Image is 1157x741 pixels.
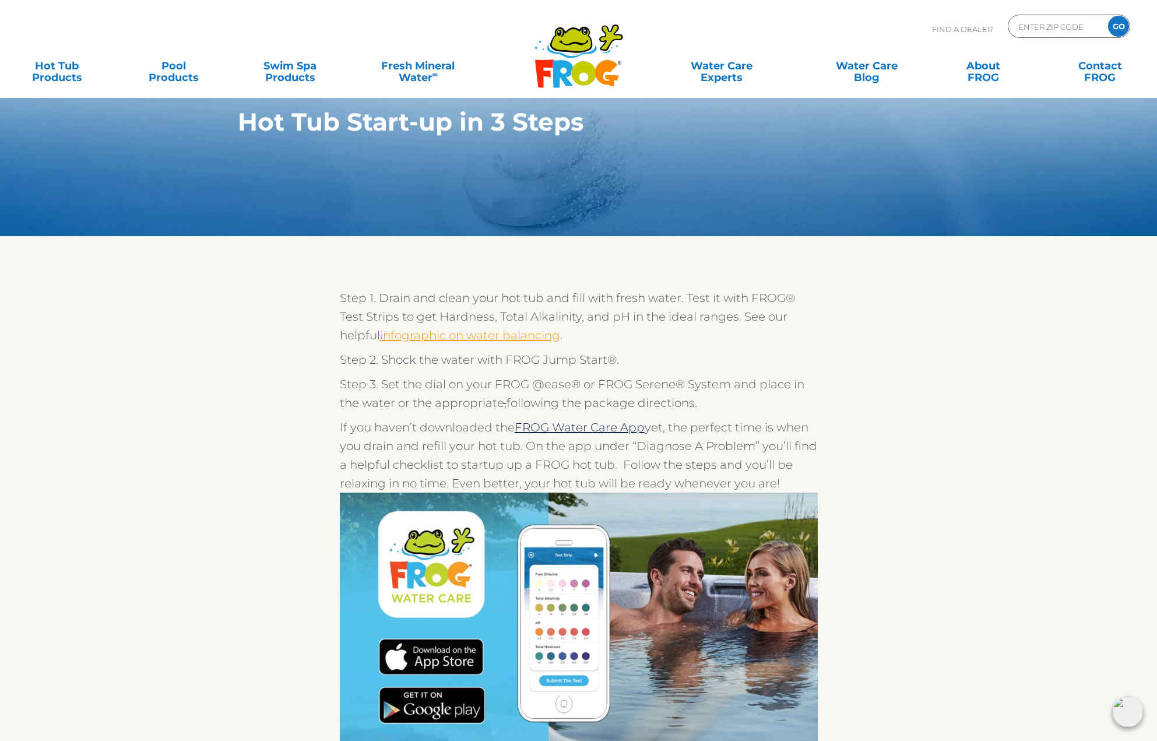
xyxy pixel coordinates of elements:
[1017,18,1096,35] input: Zip Code Form
[504,396,507,410] span: ,
[515,420,645,434] a: FROG Water Care App
[932,15,993,44] p: Find A Dealer
[128,54,219,78] a: PoolProducts
[340,289,818,345] p: Step 1. Drain and clean your hot tub and fill with fresh water. Test it with FROG® Test Strips to...
[245,54,336,78] a: Swim SpaProducts
[340,418,818,493] p: If you haven’t downloaded the yet, the perfect time is when you drain and refill your hot tub. On...
[340,375,818,412] p: Step 3. Set the dial on your FROG @ease® or FROG Serene® System and place in the water or the app...
[938,54,1029,78] a: AboutFROG
[12,54,103,78] a: Hot TubProducts
[1108,16,1129,37] input: GO
[432,69,438,79] sup: ∞
[340,350,818,369] p: Step 2. Shock the water with FROG Jump Start®.
[648,54,796,78] a: Water CareExperts
[1054,54,1145,78] a: ContactFROG
[380,328,560,342] a: infographic on water balancing
[361,54,475,78] a: Fresh MineralWater∞
[238,108,866,136] h1: Hot Tub Start-up in 3 Steps
[1113,697,1143,727] img: openIcon
[821,54,912,78] a: Water CareBlog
